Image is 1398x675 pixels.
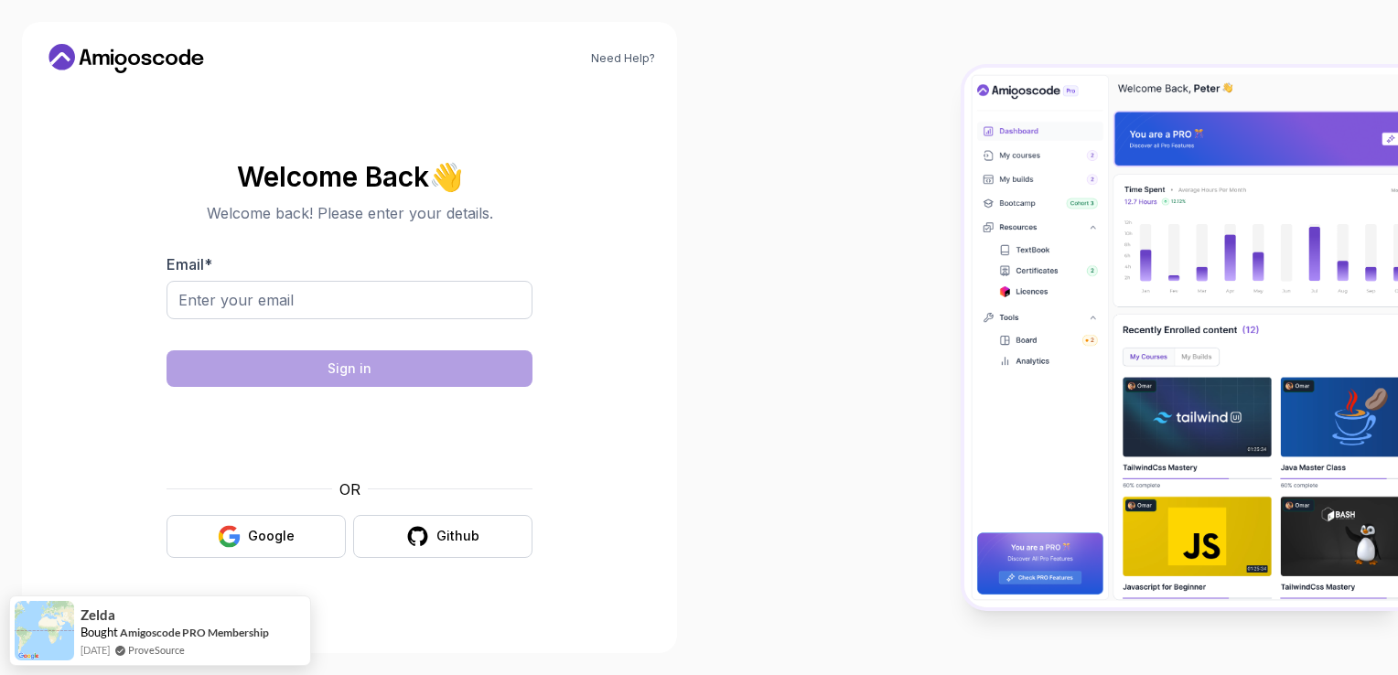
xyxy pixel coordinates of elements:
[128,642,185,658] a: ProveSource
[591,51,655,66] a: Need Help?
[120,625,269,640] a: Amigoscode PRO Membership
[436,527,479,545] div: Github
[328,359,371,378] div: Sign in
[353,515,532,558] button: Github
[15,601,74,660] img: provesource social proof notification image
[44,44,209,73] a: Home link
[167,350,532,387] button: Sign in
[211,398,488,467] iframe: Widget containing checkbox for hCaptcha security challenge
[81,607,115,623] span: Zelda
[425,155,468,196] span: 👋
[81,625,118,639] span: Bought
[339,478,360,500] p: OR
[167,515,346,558] button: Google
[81,642,110,658] span: [DATE]
[167,162,532,191] h2: Welcome Back
[167,281,532,319] input: Enter your email
[248,527,295,545] div: Google
[167,255,212,273] label: Email *
[964,68,1398,607] img: Amigoscode Dashboard
[167,202,532,224] p: Welcome back! Please enter your details.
